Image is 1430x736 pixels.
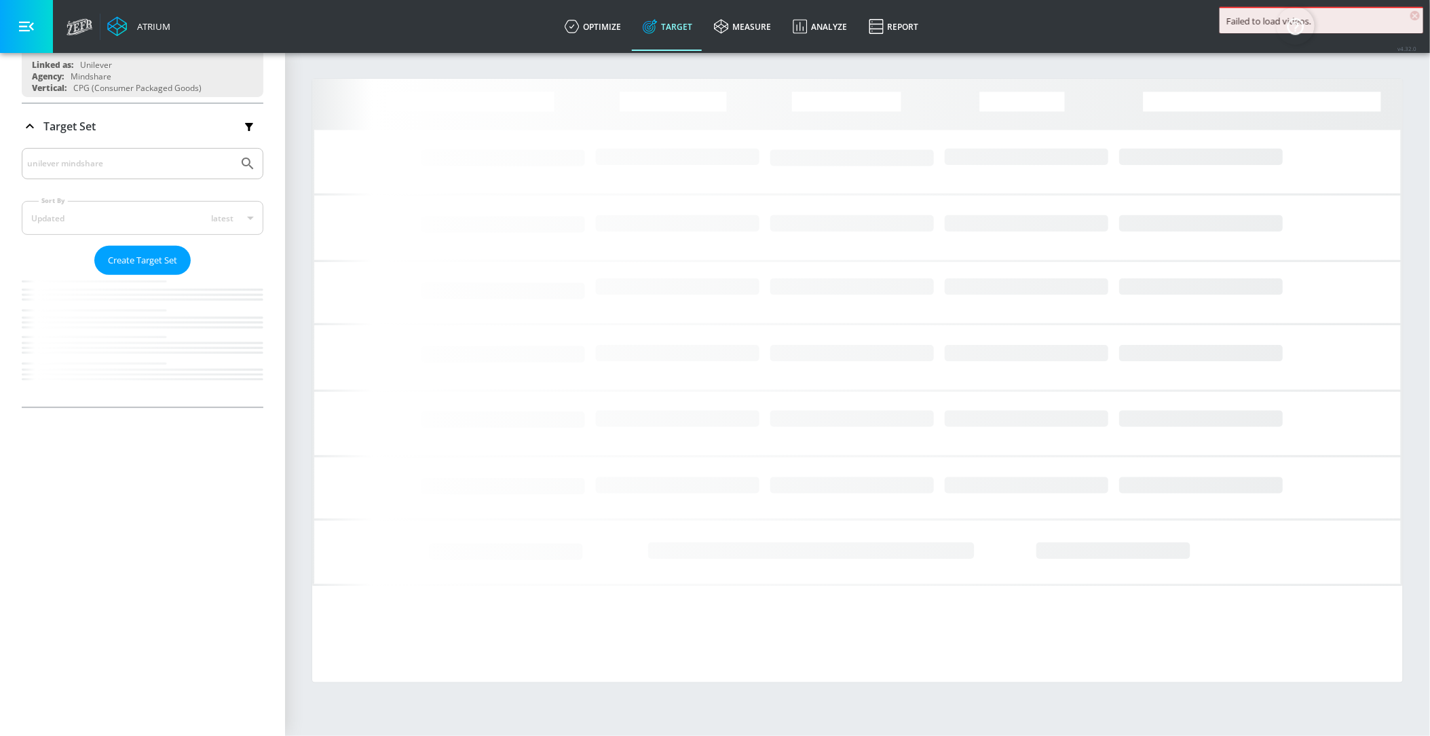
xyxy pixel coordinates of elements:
[1410,11,1420,20] span: ×
[73,82,202,94] div: CPG (Consumer Packaged Goods)
[211,213,233,224] span: latest
[71,71,111,82] div: Mindshare
[108,253,177,268] span: Create Target Set
[107,16,170,37] a: Atrium
[1226,15,1416,27] div: Failed to load videos.
[32,71,64,82] div: Agency:
[22,148,263,407] div: Target Set
[22,20,263,97] div: Linked as:UnileverAgency:MindshareVertical:CPG (Consumer Packaged Goods)
[22,275,263,407] nav: list of Target Set
[94,246,191,275] button: Create Target Set
[32,59,73,71] div: Linked as:
[632,2,703,51] a: Target
[782,2,858,51] a: Analyze
[32,82,67,94] div: Vertical:
[31,213,64,224] div: Updated
[132,20,170,33] div: Atrium
[39,196,68,205] label: Sort By
[22,104,263,149] div: Target Set
[1277,7,1315,45] button: Open Resource Center
[703,2,782,51] a: measure
[43,119,96,134] p: Target Set
[858,2,929,51] a: Report
[27,155,233,172] input: Search by name or Id
[554,2,632,51] a: optimize
[1397,45,1416,52] span: v 4.32.0
[80,59,112,71] div: Unilever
